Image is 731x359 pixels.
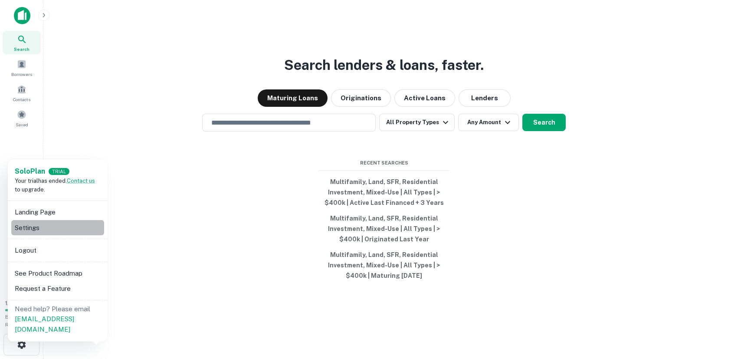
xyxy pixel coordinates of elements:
[67,178,95,184] a: Contact us
[15,178,95,193] span: Your trial has ended. to upgrade.
[11,204,104,220] li: Landing Page
[15,166,45,177] a: SoloPlan
[11,220,104,236] li: Settings
[688,290,731,331] iframe: Chat Widget
[15,167,45,175] strong: Solo Plan
[49,168,69,175] div: TRIAL
[15,315,74,333] a: [EMAIL_ADDRESS][DOMAIN_NAME]
[11,243,104,258] li: Logout
[11,281,104,296] li: Request a Feature
[11,266,104,281] li: See Product Roadmap
[15,304,101,335] p: Need help? Please email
